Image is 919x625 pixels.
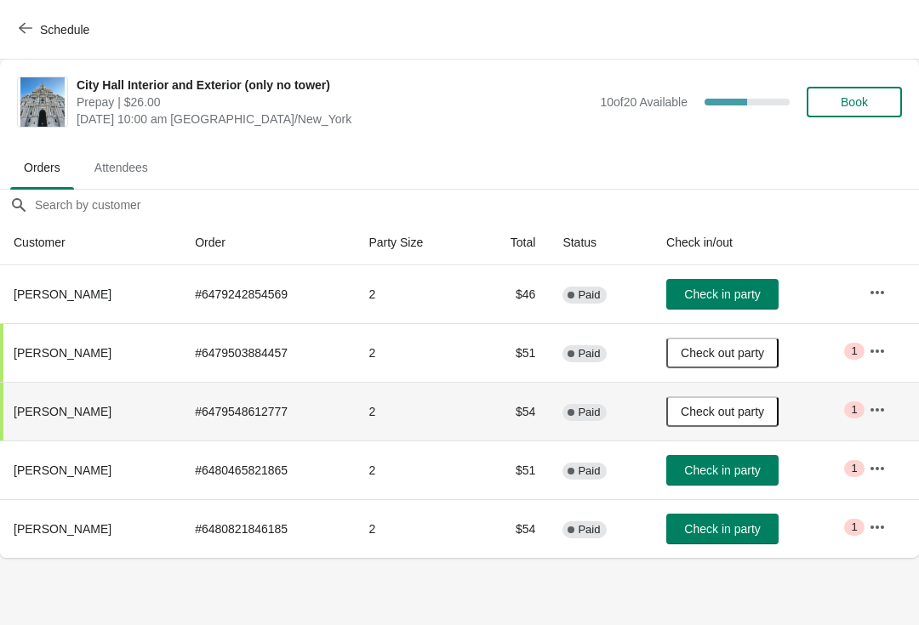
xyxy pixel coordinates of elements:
[14,405,111,418] span: [PERSON_NAME]
[355,323,473,382] td: 2
[666,455,779,486] button: Check in party
[181,382,355,440] td: # 6479548612777
[355,220,473,265] th: Party Size
[181,440,355,499] td: # 6480465821865
[181,323,355,382] td: # 6479503884457
[77,77,591,94] span: City Hall Interior and Exterior (only no tower)
[77,94,591,111] span: Prepay | $26.00
[473,440,549,499] td: $51
[684,522,760,536] span: Check in party
[666,279,779,310] button: Check in party
[181,265,355,323] td: # 6479242854569
[473,323,549,382] td: $51
[9,14,103,45] button: Schedule
[807,87,902,117] button: Book
[181,220,355,265] th: Order
[684,463,760,477] span: Check in party
[473,265,549,323] td: $46
[81,152,162,183] span: Attendees
[355,499,473,558] td: 2
[578,406,600,419] span: Paid
[355,382,473,440] td: 2
[473,499,549,558] td: $54
[549,220,653,265] th: Status
[473,220,549,265] th: Total
[578,464,600,478] span: Paid
[851,403,857,417] span: 1
[355,265,473,323] td: 2
[355,440,473,499] td: 2
[653,220,855,265] th: Check in/out
[14,463,111,477] span: [PERSON_NAME]
[600,95,688,109] span: 10 of 20 Available
[14,346,111,360] span: [PERSON_NAME]
[851,344,857,358] span: 1
[14,522,111,536] span: [PERSON_NAME]
[10,152,74,183] span: Orders
[181,499,355,558] td: # 6480821846185
[578,523,600,537] span: Paid
[473,382,549,440] td: $54
[578,347,600,361] span: Paid
[40,23,89,37] span: Schedule
[14,287,111,301] span: [PERSON_NAME]
[20,77,66,127] img: City Hall Interior and Exterior (only no tower)
[681,405,764,418] span: Check out party
[666,338,779,368] button: Check out party
[841,95,868,109] span: Book
[34,190,919,220] input: Search by customer
[851,462,857,475] span: 1
[666,514,779,544] button: Check in party
[851,520,857,534] span: 1
[681,346,764,360] span: Check out party
[77,111,591,128] span: [DATE] 10:00 am [GEOGRAPHIC_DATA]/New_York
[578,288,600,302] span: Paid
[666,396,779,427] button: Check out party
[684,287,760,301] span: Check in party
